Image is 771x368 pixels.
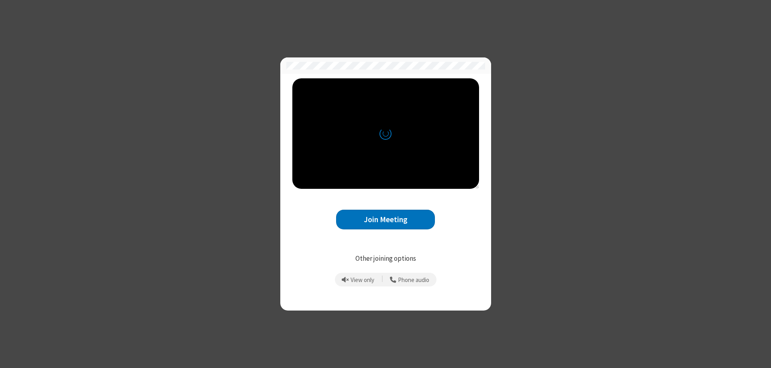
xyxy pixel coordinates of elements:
span: Phone audio [398,277,429,284]
button: Use your phone for mic and speaker while you view the meeting on this device. [387,273,432,286]
p: Other joining options [292,254,479,264]
button: Join Meeting [336,210,435,229]
button: Prevent echo when there is already an active mic and speaker in the room. [339,273,377,286]
span: View only [351,277,374,284]
span: | [381,274,383,285]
